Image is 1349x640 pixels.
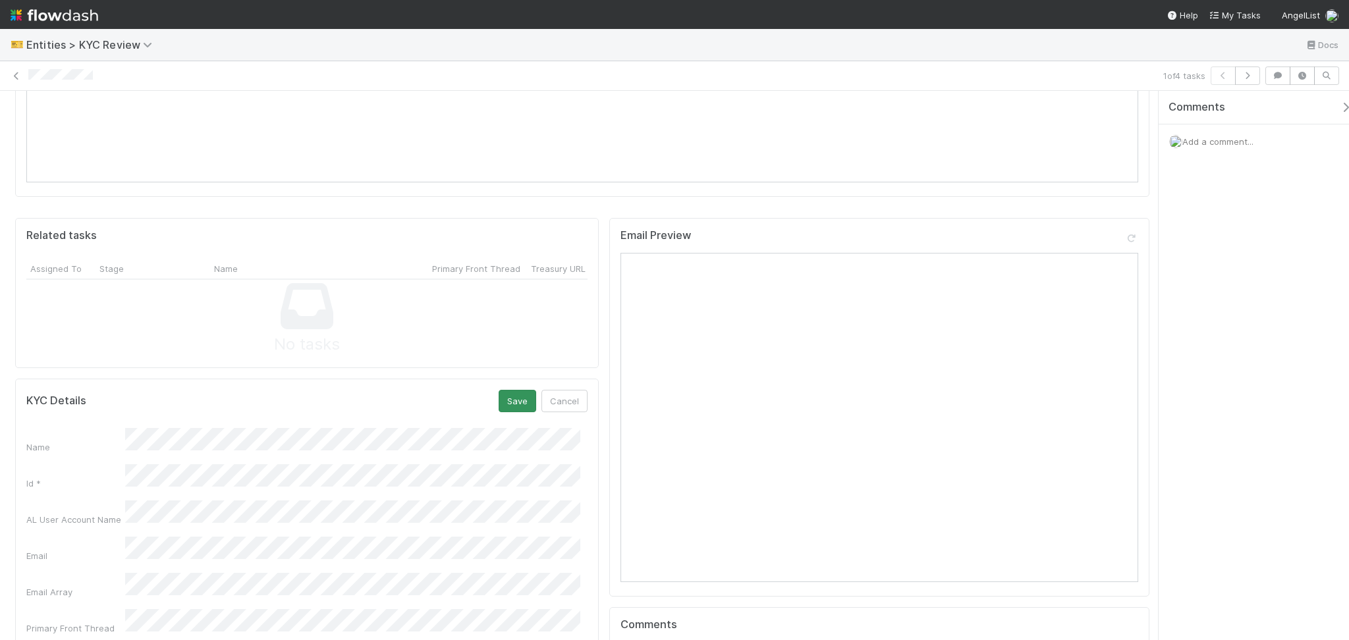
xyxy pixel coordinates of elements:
[432,262,520,275] span: Primary Front Thread
[214,262,238,275] span: Name
[26,394,86,408] h5: KYC Details
[620,618,1138,631] h5: Comments
[26,585,125,599] div: Email Array
[30,262,82,275] span: Assigned To
[499,390,536,412] button: Save
[1209,9,1261,22] a: My Tasks
[1209,10,1261,20] span: My Tasks
[1325,9,1338,22] img: avatar_d8fc9ee4-bd1b-4062-a2a8-84feb2d97839.png
[26,229,97,242] h5: Related tasks
[11,39,24,50] span: 🎫
[1163,69,1205,82] span: 1 of 4 tasks
[1305,37,1338,53] a: Docs
[531,262,586,275] span: Treasury URL
[11,4,98,26] img: logo-inverted-e16ddd16eac7371096b0.svg
[99,262,124,275] span: Stage
[541,390,588,412] button: Cancel
[26,38,159,51] span: Entities > KYC Review
[1167,9,1198,22] div: Help
[1169,135,1182,148] img: avatar_d8fc9ee4-bd1b-4062-a2a8-84feb2d97839.png
[26,513,125,526] div: AL User Account Name
[1282,10,1320,20] span: AngelList
[26,622,125,635] div: Primary Front Thread
[1169,101,1225,114] span: Comments
[1182,136,1253,147] span: Add a comment...
[26,549,125,562] div: Email
[26,440,125,454] div: Name
[274,333,340,357] span: No tasks
[620,229,691,242] h5: Email Preview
